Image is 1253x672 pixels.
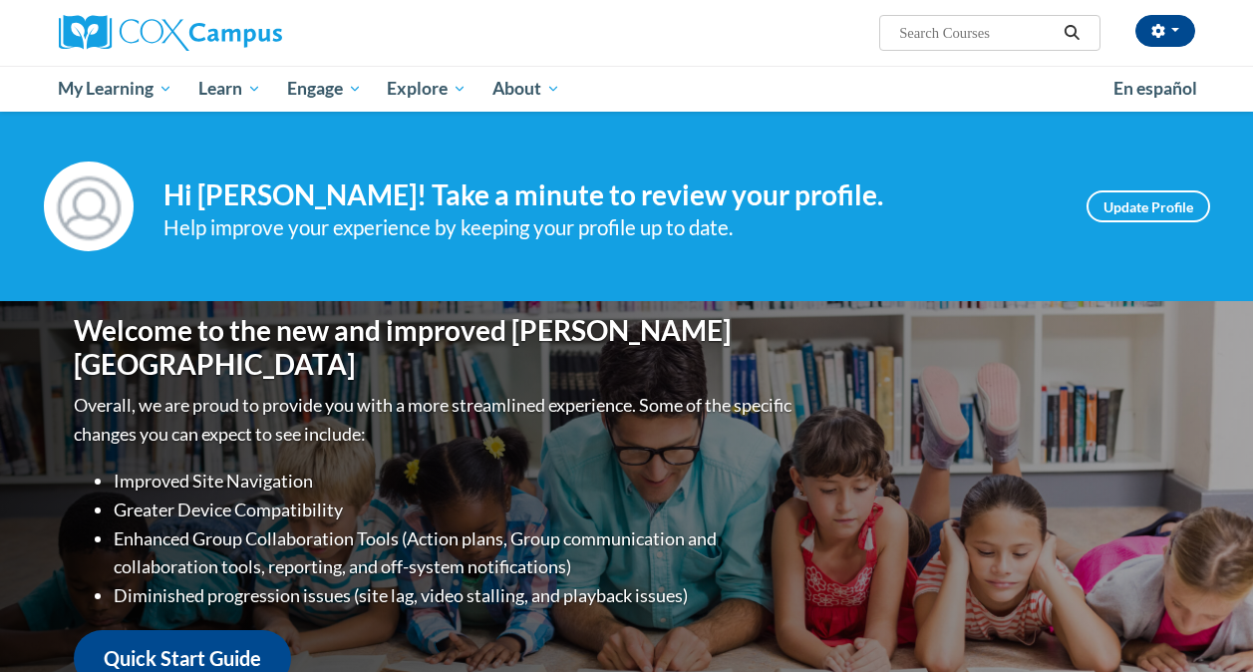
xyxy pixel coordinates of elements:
[114,581,796,610] li: Diminished progression issues (site lag, video stalling, and playback issues)
[185,66,274,112] a: Learn
[1113,78,1197,99] span: En español
[59,15,282,51] img: Cox Campus
[492,77,560,101] span: About
[1135,15,1195,47] button: Account Settings
[1100,68,1210,110] a: En español
[1087,190,1210,222] a: Update Profile
[287,77,362,101] span: Engage
[114,467,796,496] li: Improved Site Navigation
[114,496,796,524] li: Greater Device Compatibility
[44,66,1210,112] div: Main menu
[58,77,172,101] span: My Learning
[274,66,375,112] a: Engage
[387,77,467,101] span: Explore
[479,66,573,112] a: About
[114,524,796,582] li: Enhanced Group Collaboration Tools (Action plans, Group communication and collaboration tools, re...
[1173,592,1237,656] iframe: Button to launch messaging window
[59,15,418,51] a: Cox Campus
[163,178,1057,212] h4: Hi [PERSON_NAME]! Take a minute to review your profile.
[46,66,186,112] a: My Learning
[44,162,134,251] img: Profile Image
[163,211,1057,244] div: Help improve your experience by keeping your profile up to date.
[374,66,479,112] a: Explore
[897,21,1057,45] input: Search Courses
[74,391,796,449] p: Overall, we are proud to provide you with a more streamlined experience. Some of the specific cha...
[1057,21,1087,45] button: Search
[198,77,261,101] span: Learn
[74,314,796,381] h1: Welcome to the new and improved [PERSON_NAME][GEOGRAPHIC_DATA]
